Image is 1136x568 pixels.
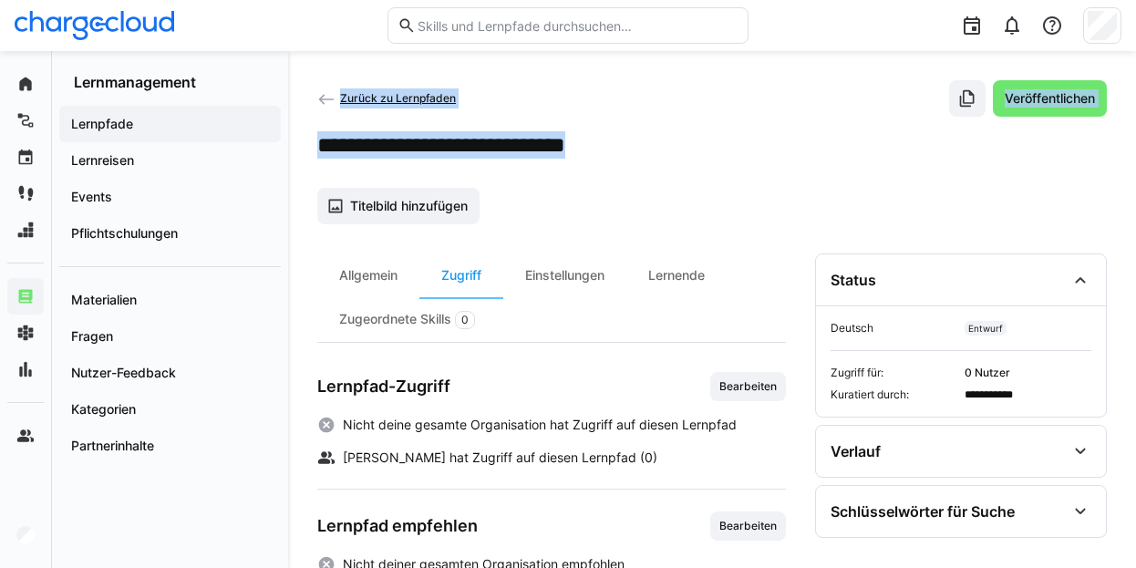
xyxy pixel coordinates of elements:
span: Deutsch [831,321,957,336]
button: Bearbeiten [710,511,786,541]
div: Einstellungen [503,253,626,297]
span: Kuratiert durch: [831,387,957,402]
span: Bearbeiten [718,519,779,533]
div: Lernende [626,253,727,297]
span: Nicht deine gesamte Organisation hat Zugriff auf diesen Lernpfad [343,416,737,434]
span: Veröffentlichen [1002,89,1098,108]
button: Bearbeiten [710,372,786,401]
div: Schlüsselwörter für Suche [831,502,1015,521]
button: Veröffentlichen [993,80,1107,117]
span: Zugriff für: [831,366,957,380]
span: [PERSON_NAME] hat Zugriff auf diesen Lernpfad (0) [343,449,657,467]
h3: Lernpfad empfehlen [317,516,478,536]
span: Zurück zu Lernpfaden [340,91,456,105]
input: Skills und Lernpfade durchsuchen… [416,17,738,34]
a: Zurück zu Lernpfaden [317,91,456,105]
span: 0 [461,313,469,327]
div: Status [831,271,876,289]
span: Titelbild hinzufügen [347,197,470,215]
h3: Lernpfad-Zugriff [317,377,450,397]
span: Entwurf [968,323,1003,334]
span: 0 Nutzer [965,366,1091,380]
div: Zugriff [419,253,503,297]
div: Zugeordnete Skills [317,297,497,342]
div: Allgemein [317,253,419,297]
div: Verlauf [831,442,881,460]
span: Bearbeiten [718,379,779,394]
button: Titelbild hinzufügen [317,188,480,224]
